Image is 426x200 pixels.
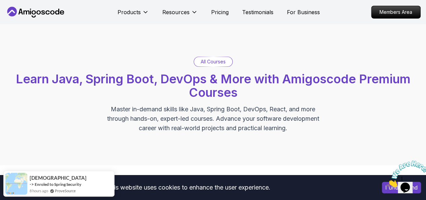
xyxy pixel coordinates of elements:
[201,58,226,65] p: All Courses
[287,8,320,16] a: For Business
[162,8,198,22] button: Resources
[30,181,34,187] span: ->
[371,6,421,19] a: Members Area
[30,175,84,181] span: [DEMOGRAPHIC_DATA]
[3,3,5,8] span: 1
[35,182,81,187] a: Enroled to Spring Security
[5,173,27,195] img: provesource social proof notification image
[55,188,76,194] a: ProveSource
[371,6,420,18] p: Members Area
[30,188,48,194] span: 8 hours ago
[384,158,426,190] iframe: chat widget
[16,72,411,100] span: Learn Java, Spring Boot, DevOps & More with Amigoscode Premium Courses
[100,105,326,133] p: Master in-demand skills like Java, Spring Boot, DevOps, React, and more through hands-on, expert-...
[211,8,229,16] a: Pricing
[118,8,141,16] p: Products
[118,8,149,22] button: Products
[162,8,190,16] p: Resources
[3,3,44,29] img: Chat attention grabber
[5,180,372,195] div: This website uses cookies to enhance the user experience.
[382,182,421,193] button: Accept cookies
[242,8,273,16] a: Testimonials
